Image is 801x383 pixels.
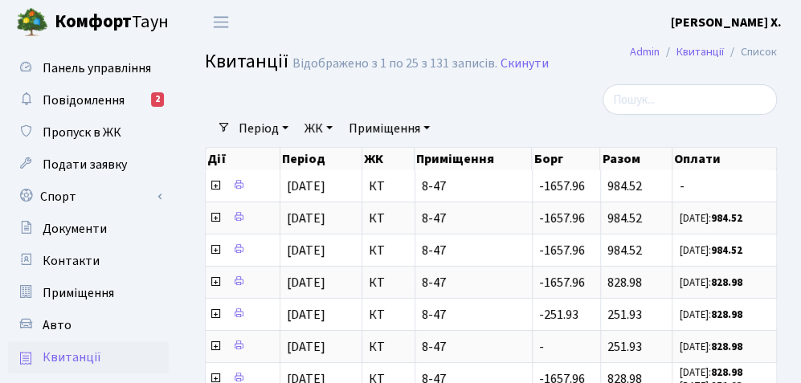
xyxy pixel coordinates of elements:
[724,43,777,61] li: Список
[607,338,642,356] span: 251.93
[710,275,742,290] b: 828.98
[369,340,408,353] span: КТ
[422,340,525,353] span: 8-47
[422,244,525,257] span: 8-47
[287,210,325,227] span: [DATE]
[369,308,408,321] span: КТ
[287,306,325,324] span: [DATE]
[8,277,169,309] a: Приміщення
[201,9,241,35] button: Переключити навігацію
[8,341,169,373] a: Квитанції
[205,47,288,75] span: Квитанції
[539,274,585,291] span: -1657.96
[43,348,101,366] span: Квитанції
[8,309,169,341] a: Авто
[501,56,549,71] a: Скинути
[422,212,525,225] span: 8-47
[369,244,408,257] span: КТ
[8,116,169,149] a: Пропуск в ЖК
[55,9,132,35] b: Комфорт
[539,177,585,195] span: -1657.96
[607,242,642,259] span: 984.52
[151,92,164,107] div: 2
[539,338,544,356] span: -
[710,308,742,322] b: 828.98
[607,306,642,324] span: 251.93
[43,92,125,109] span: Повідомлення
[369,276,408,289] span: КТ
[671,13,782,32] a: [PERSON_NAME] Х.
[8,149,169,181] a: Подати заявку
[342,115,436,142] a: Приміщення
[679,340,742,354] small: [DATE]:
[8,84,169,116] a: Повідомлення2
[43,124,121,141] span: Пропуск в ЖК
[422,308,525,321] span: 8-47
[369,212,408,225] span: КТ
[422,180,525,193] span: 8-47
[43,316,72,334] span: Авто
[422,276,525,289] span: 8-47
[607,177,642,195] span: 984.52
[630,43,660,60] a: Admin
[539,242,585,259] span: -1657.96
[532,148,600,170] th: Борг
[287,242,325,259] span: [DATE]
[287,338,325,356] span: [DATE]
[292,56,497,71] div: Відображено з 1 по 25 з 131 записів.
[607,210,642,227] span: 984.52
[369,180,408,193] span: КТ
[679,308,742,322] small: [DATE]:
[206,148,280,170] th: Дії
[43,284,114,302] span: Приміщення
[710,340,742,354] b: 828.98
[539,210,585,227] span: -1657.96
[415,148,532,170] th: Приміщення
[710,211,742,226] b: 984.52
[710,365,742,380] b: 828.98
[710,243,742,258] b: 984.52
[679,243,742,258] small: [DATE]:
[280,148,362,170] th: Період
[679,275,742,290] small: [DATE]:
[298,115,339,142] a: ЖК
[287,177,325,195] span: [DATE]
[43,59,151,77] span: Панель управління
[679,180,770,193] span: -
[55,9,169,36] span: Таун
[676,43,724,60] a: Квитанції
[8,181,169,213] a: Спорт
[539,306,578,324] span: -251.93
[43,252,100,270] span: Контакти
[43,220,107,238] span: Документи
[672,148,777,170] th: Оплати
[232,115,295,142] a: Період
[362,148,415,170] th: ЖК
[8,245,169,277] a: Контакти
[8,213,169,245] a: Документи
[16,6,48,39] img: logo.png
[671,14,782,31] b: [PERSON_NAME] Х.
[603,84,777,115] input: Пошук...
[607,274,642,291] span: 828.98
[43,156,127,173] span: Подати заявку
[600,148,672,170] th: Разом
[679,211,742,226] small: [DATE]:
[287,274,325,291] span: [DATE]
[679,365,742,380] small: [DATE]:
[8,52,169,84] a: Панель управління
[606,35,801,69] nav: breadcrumb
